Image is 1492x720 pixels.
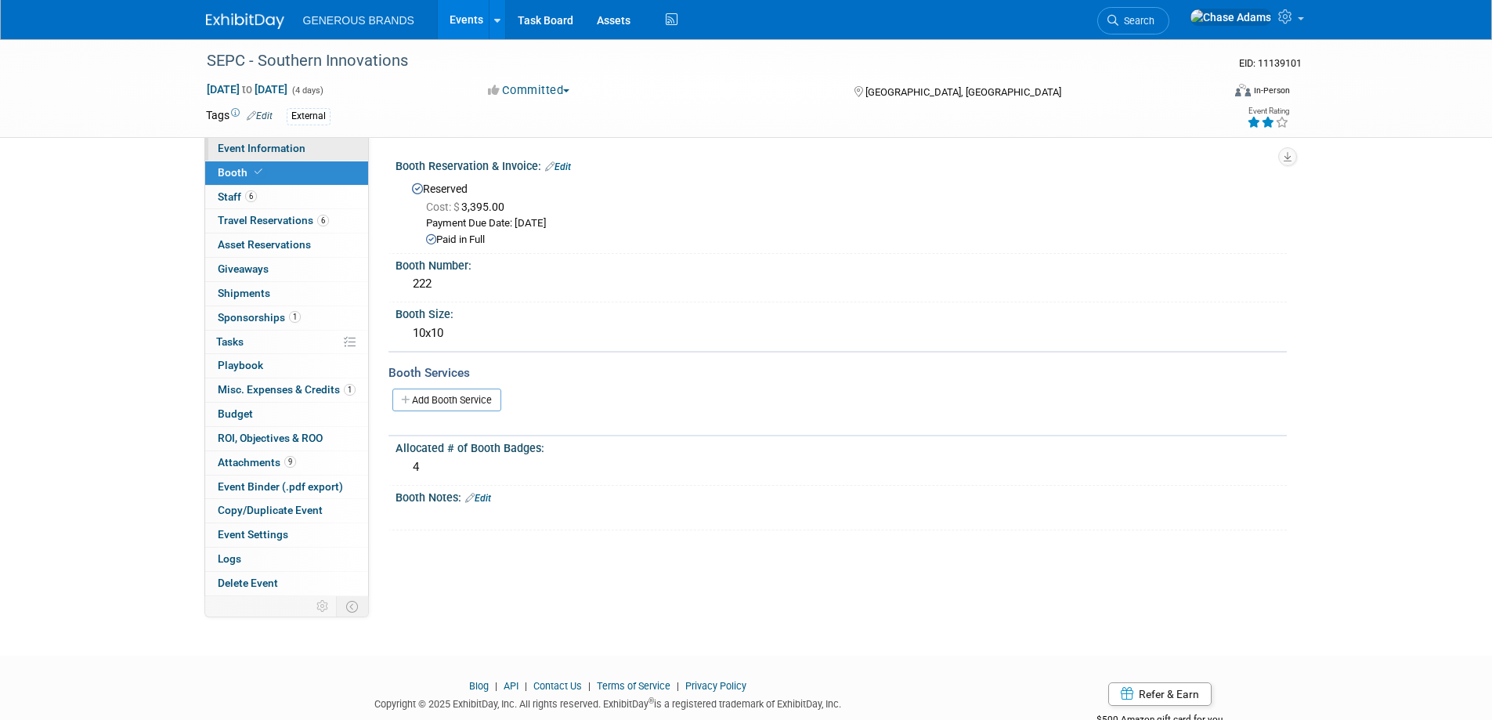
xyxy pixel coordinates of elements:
a: Attachments9 [205,451,368,475]
a: Refer & Earn [1108,682,1212,706]
td: Tags [206,107,273,125]
span: Giveaways [218,262,269,275]
span: (4 days) [291,85,323,96]
span: | [584,680,594,692]
a: Edit [247,110,273,121]
a: Copy/Duplicate Event [205,499,368,523]
a: Privacy Policy [685,680,746,692]
a: Tasks [205,331,368,354]
a: Event Binder (.pdf export) [205,476,368,499]
span: Logs [218,552,241,565]
a: Sponsorships1 [205,306,368,330]
a: Event Settings [205,523,368,547]
span: Tasks [216,335,244,348]
span: Cost: $ [426,201,461,213]
span: GENEROUS BRANDS [303,14,414,27]
td: Toggle Event Tabs [336,596,368,617]
div: Booth Notes: [396,486,1287,506]
span: | [521,680,531,692]
div: Event Format [1129,81,1291,105]
span: Booth [218,166,266,179]
a: Contact Us [533,680,582,692]
a: ROI, Objectives & ROO [205,427,368,450]
div: Copyright © 2025 ExhibitDay, Inc. All rights reserved. ExhibitDay is a registered trademark of Ex... [206,693,1011,711]
a: Add Booth Service [392,389,501,411]
span: Copy/Duplicate Event [218,504,323,516]
span: Event Information [218,142,305,154]
span: Event Binder (.pdf export) [218,480,343,493]
span: Asset Reservations [218,238,311,251]
a: Misc. Expenses & Credits1 [205,378,368,402]
span: Attachments [218,456,296,469]
i: Booth reservation complete [255,168,262,176]
a: Edit [465,493,491,504]
span: Shipments [218,287,270,299]
span: 6 [317,215,329,226]
span: [GEOGRAPHIC_DATA], [GEOGRAPHIC_DATA] [865,86,1061,98]
span: Budget [218,407,253,420]
div: 10x10 [407,321,1275,346]
a: Asset Reservations [205,233,368,257]
span: Travel Reservations [218,214,329,226]
div: Allocated # of Booth Badges: [396,436,1287,456]
span: Delete Event [218,577,278,589]
a: Booth [205,161,368,185]
span: | [673,680,683,692]
a: Blog [469,680,489,692]
span: ROI, Objectives & ROO [218,432,323,444]
span: 3,395.00 [426,201,511,213]
img: Format-Inperson.png [1235,84,1251,96]
div: Booth Size: [396,302,1287,322]
button: Committed [482,82,576,99]
div: Event Rating [1247,107,1289,115]
div: Paid in Full [426,233,1275,248]
a: Terms of Service [597,680,670,692]
span: 6 [245,190,257,202]
span: 1 [289,311,301,323]
a: Search [1097,7,1169,34]
td: Personalize Event Tab Strip [309,596,337,617]
span: Event Settings [218,528,288,541]
a: Logs [205,548,368,571]
span: 1 [344,384,356,396]
div: External [287,108,331,125]
span: Sponsorships [218,311,301,324]
a: Shipments [205,282,368,306]
a: Playbook [205,354,368,378]
span: | [491,680,501,692]
a: Travel Reservations6 [205,209,368,233]
img: ExhibitDay [206,13,284,29]
span: Staff [218,190,257,203]
a: Delete Event [205,572,368,595]
div: Booth Reservation & Invoice: [396,154,1287,175]
sup: ® [648,696,654,705]
span: 9 [284,456,296,468]
a: Edit [545,161,571,172]
a: Staff6 [205,186,368,209]
div: Booth Services [388,364,1287,382]
a: API [504,680,518,692]
div: Booth Number: [396,254,1287,273]
span: Search [1118,15,1154,27]
a: Giveaways [205,258,368,281]
div: Reserved [407,177,1275,248]
span: Event ID: 11139101 [1239,57,1302,69]
a: Budget [205,403,368,426]
div: Payment Due Date: [DATE] [426,216,1275,231]
div: 4 [407,455,1275,479]
span: Misc. Expenses & Credits [218,383,356,396]
div: 222 [407,272,1275,296]
div: SEPC - Southern Innovations [201,47,1198,75]
img: Chase Adams [1190,9,1272,26]
span: [DATE] [DATE] [206,82,288,96]
span: Playbook [218,359,263,371]
div: In-Person [1253,85,1290,96]
span: to [240,83,255,96]
a: Event Information [205,137,368,161]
